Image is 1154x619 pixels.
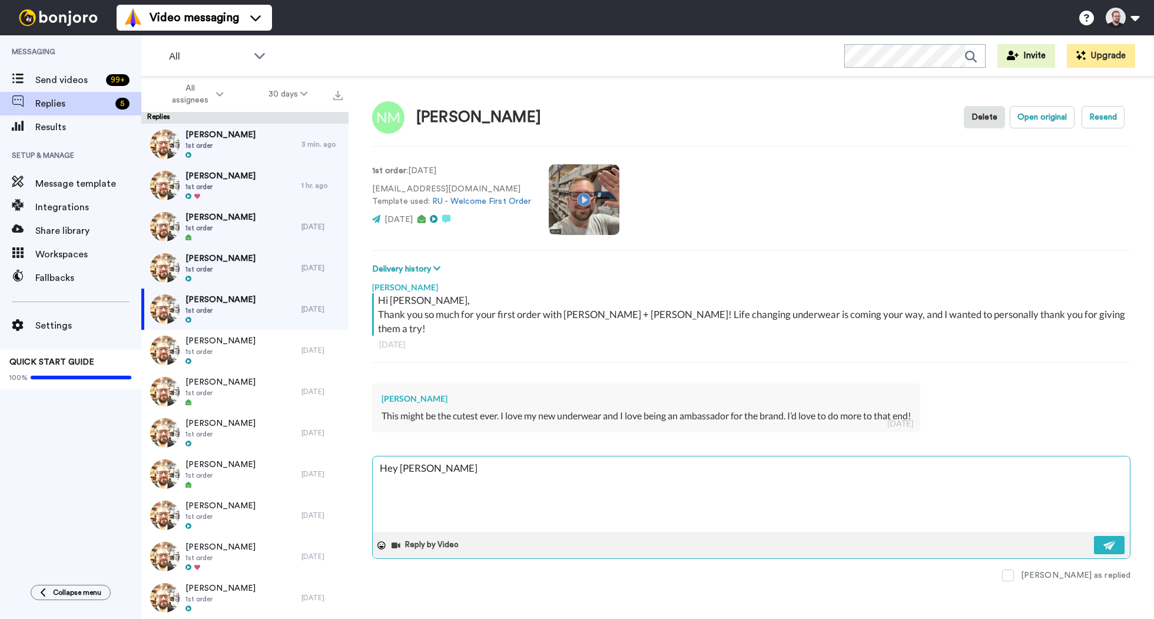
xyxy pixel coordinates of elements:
span: 1st order [185,553,256,562]
span: 1st order [185,429,256,439]
span: 1st order [185,388,256,398]
img: efa524da-70a9-41f2-aa42-4cb2d5cfdec7-thumb.jpg [150,583,180,613]
div: [PERSON_NAME] [382,393,911,405]
span: 1st order [185,264,256,274]
div: 1 hr. ago [301,181,343,190]
button: All assignees [144,78,246,111]
span: [PERSON_NAME] [185,211,256,223]
span: 100% [9,373,28,382]
span: QUICK START GUIDE [9,358,94,366]
img: efa524da-70a9-41f2-aa42-4cb2d5cfdec7-thumb.jpg [150,253,180,283]
div: [DATE] [301,593,343,603]
div: [DATE] [887,418,913,429]
div: This might be the cutest ever. I love my new underwear and I love being an ambassador for the bra... [382,409,911,423]
a: [PERSON_NAME]1st order1 hr. ago [141,165,349,206]
div: Replies [141,112,349,124]
span: Results [35,120,141,134]
span: [PERSON_NAME] [185,541,256,553]
span: 1st order [185,512,256,521]
a: [PERSON_NAME]1st order[DATE] [141,412,349,454]
a: [PERSON_NAME]1st order[DATE] [141,330,349,371]
div: [PERSON_NAME] [416,109,541,126]
button: Collapse menu [31,585,111,600]
span: Collapse menu [53,588,101,597]
button: Open original [1010,106,1075,128]
button: Export all results that match these filters now. [330,85,346,103]
img: efa524da-70a9-41f2-aa42-4cb2d5cfdec7-thumb.jpg [150,212,180,241]
button: Upgrade [1067,44,1135,68]
img: efa524da-70a9-41f2-aa42-4cb2d5cfdec7-thumb.jpg [150,418,180,448]
div: [PERSON_NAME] [372,276,1130,293]
a: [PERSON_NAME]1st order[DATE] [141,371,349,412]
span: Fallbacks [35,271,141,285]
img: efa524da-70a9-41f2-aa42-4cb2d5cfdec7-thumb.jpg [150,459,180,489]
img: efa524da-70a9-41f2-aa42-4cb2d5cfdec7-thumb.jpg [150,542,180,571]
span: Workspaces [35,247,141,261]
div: [DATE] [301,346,343,355]
button: Reply by Video [390,537,462,554]
div: [DATE] [301,222,343,231]
div: [DATE] [301,304,343,314]
div: [DATE] [301,552,343,561]
span: 1st order [185,182,256,191]
span: [PERSON_NAME] [185,459,256,471]
span: 1st order [185,141,256,150]
span: Integrations [35,200,141,214]
span: Share library [35,224,141,238]
span: [PERSON_NAME] [185,129,256,141]
a: [PERSON_NAME]1st order[DATE] [141,577,349,618]
span: 1st order [185,471,256,480]
div: Hi [PERSON_NAME], Thank you so much for your first order with [PERSON_NAME] + [PERSON_NAME]! Life... [378,293,1128,336]
div: [DATE] [301,263,343,273]
div: [DATE] [379,339,1123,350]
textarea: Hey [PERSON_NAME] [373,456,1130,532]
img: send-white.svg [1103,541,1116,550]
img: efa524da-70a9-41f2-aa42-4cb2d5cfdec7-thumb.jpg [150,501,180,530]
a: [PERSON_NAME]1st order[DATE] [141,454,349,495]
span: Send videos [35,73,101,87]
div: 5 [115,98,130,110]
div: [DATE] [301,428,343,438]
img: efa524da-70a9-41f2-aa42-4cb2d5cfdec7-thumb.jpg [150,377,180,406]
button: Invite [997,44,1055,68]
span: [PERSON_NAME] [185,582,256,594]
img: efa524da-70a9-41f2-aa42-4cb2d5cfdec7-thumb.jpg [150,294,180,324]
span: [PERSON_NAME] [185,335,256,347]
div: [DATE] [301,511,343,520]
p: : [DATE] [372,165,531,177]
span: [PERSON_NAME] [185,376,256,388]
img: Image of Nadia Merchant [372,101,404,134]
span: All assignees [166,82,214,106]
img: vm-color.svg [124,8,142,27]
img: bj-logo-header-white.svg [14,9,102,26]
div: [PERSON_NAME] as replied [1021,570,1130,581]
span: [PERSON_NAME] [185,170,256,182]
img: efa524da-70a9-41f2-aa42-4cb2d5cfdec7-thumb.jpg [150,130,180,159]
div: 99 + [106,74,130,86]
a: RU - Welcome First Order [432,197,531,206]
span: 1st order [185,223,256,233]
a: [PERSON_NAME]1st order[DATE] [141,536,349,577]
button: Delivery history [372,263,444,276]
span: Message template [35,177,141,191]
div: 3 min. ago [301,140,343,149]
span: [PERSON_NAME] [185,253,256,264]
button: 30 days [246,84,330,105]
span: [PERSON_NAME] [185,294,256,306]
a: [PERSON_NAME]1st order[DATE] [141,206,349,247]
span: 1st order [185,306,256,315]
span: [PERSON_NAME] [185,418,256,429]
span: 1st order [185,347,256,356]
span: Video messaging [150,9,239,26]
a: [PERSON_NAME]1st order3 min. ago [141,124,349,165]
div: [DATE] [301,387,343,396]
span: [PERSON_NAME] [185,500,256,512]
img: efa524da-70a9-41f2-aa42-4cb2d5cfdec7-thumb.jpg [150,336,180,365]
img: export.svg [333,91,343,100]
span: [DATE] [384,216,413,224]
span: Settings [35,319,141,333]
a: [PERSON_NAME]1st order[DATE] [141,289,349,330]
button: Resend [1082,106,1125,128]
a: [PERSON_NAME]1st order[DATE] [141,247,349,289]
div: [DATE] [301,469,343,479]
